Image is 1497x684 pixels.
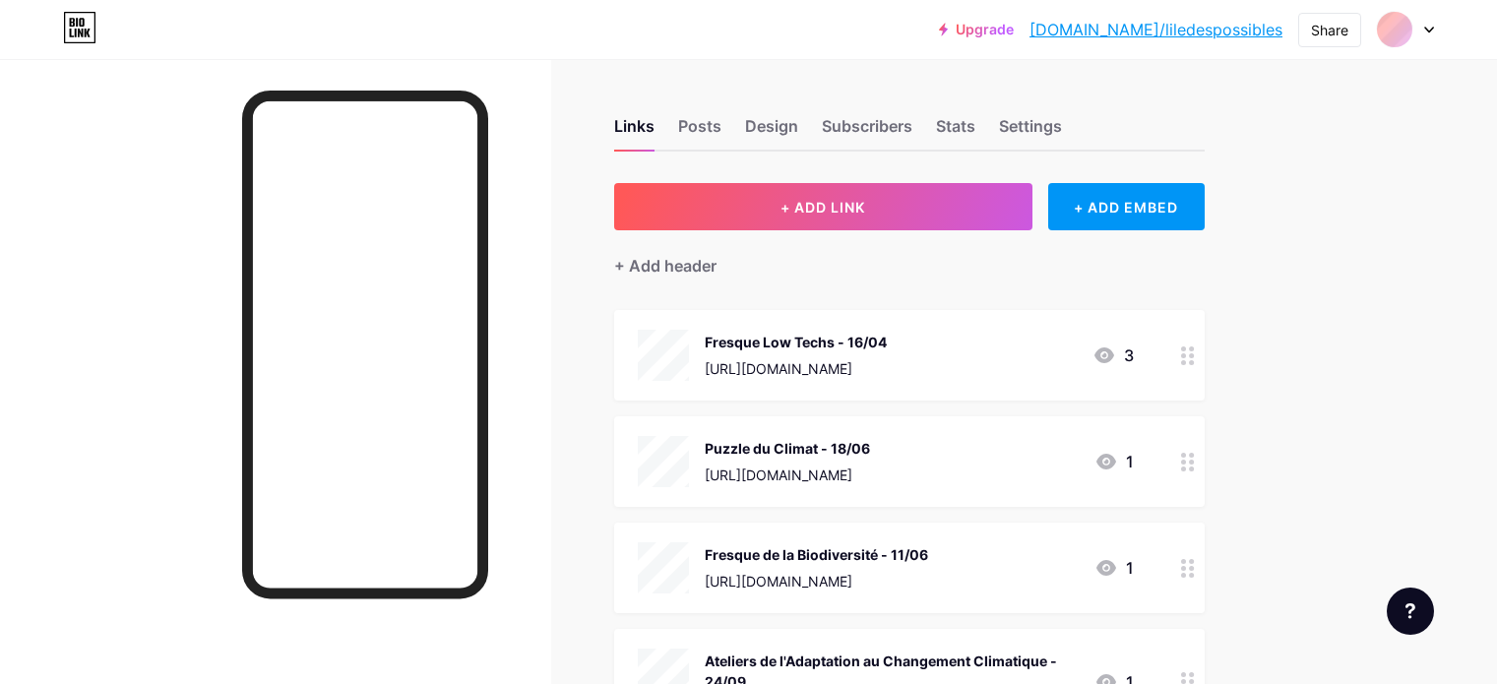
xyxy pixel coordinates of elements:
[1029,18,1282,41] a: [DOMAIN_NAME]/liledespossibles
[999,114,1062,150] div: Settings
[939,22,1014,37] a: Upgrade
[705,358,887,379] div: [URL][DOMAIN_NAME]
[705,571,928,591] div: [URL][DOMAIN_NAME]
[614,183,1032,230] button: + ADD LINK
[1092,343,1134,367] div: 3
[936,114,975,150] div: Stats
[614,254,717,278] div: + Add header
[1048,183,1205,230] div: + ADD EMBED
[705,438,870,459] div: Puzzle du Climat - 18/06
[705,465,870,485] div: [URL][DOMAIN_NAME]
[614,114,655,150] div: Links
[705,544,928,565] div: Fresque de la Biodiversité - 11/06
[780,199,865,216] span: + ADD LINK
[678,114,721,150] div: Posts
[1094,450,1134,473] div: 1
[705,332,887,352] div: Fresque Low Techs - 16/04
[745,114,798,150] div: Design
[1094,556,1134,580] div: 1
[1311,20,1348,40] div: Share
[822,114,912,150] div: Subscribers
